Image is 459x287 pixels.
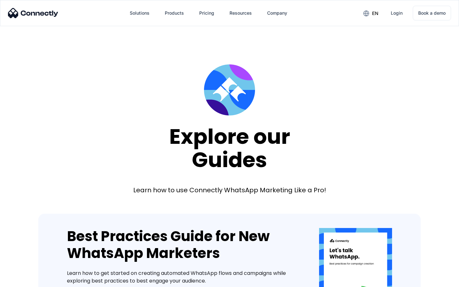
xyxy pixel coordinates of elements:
[67,269,300,285] div: Learn how to get started on creating automated WhatsApp flows and campaigns while exploring best ...
[169,125,290,171] div: Explore our Guides
[372,9,378,18] div: en
[267,9,287,18] div: Company
[229,9,252,18] div: Resources
[8,8,58,18] img: Connectly Logo
[391,9,403,18] div: Login
[130,9,149,18] div: Solutions
[386,5,408,21] a: Login
[413,6,451,20] a: Book a demo
[165,9,184,18] div: Products
[6,276,38,285] aside: Language selected: English
[13,276,38,285] ul: Language list
[194,5,219,21] a: Pricing
[67,228,300,262] div: Best Practices Guide for New WhatsApp Marketers
[133,186,326,195] div: Learn how to use Connectly WhatsApp Marketing Like a Pro!
[199,9,214,18] div: Pricing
